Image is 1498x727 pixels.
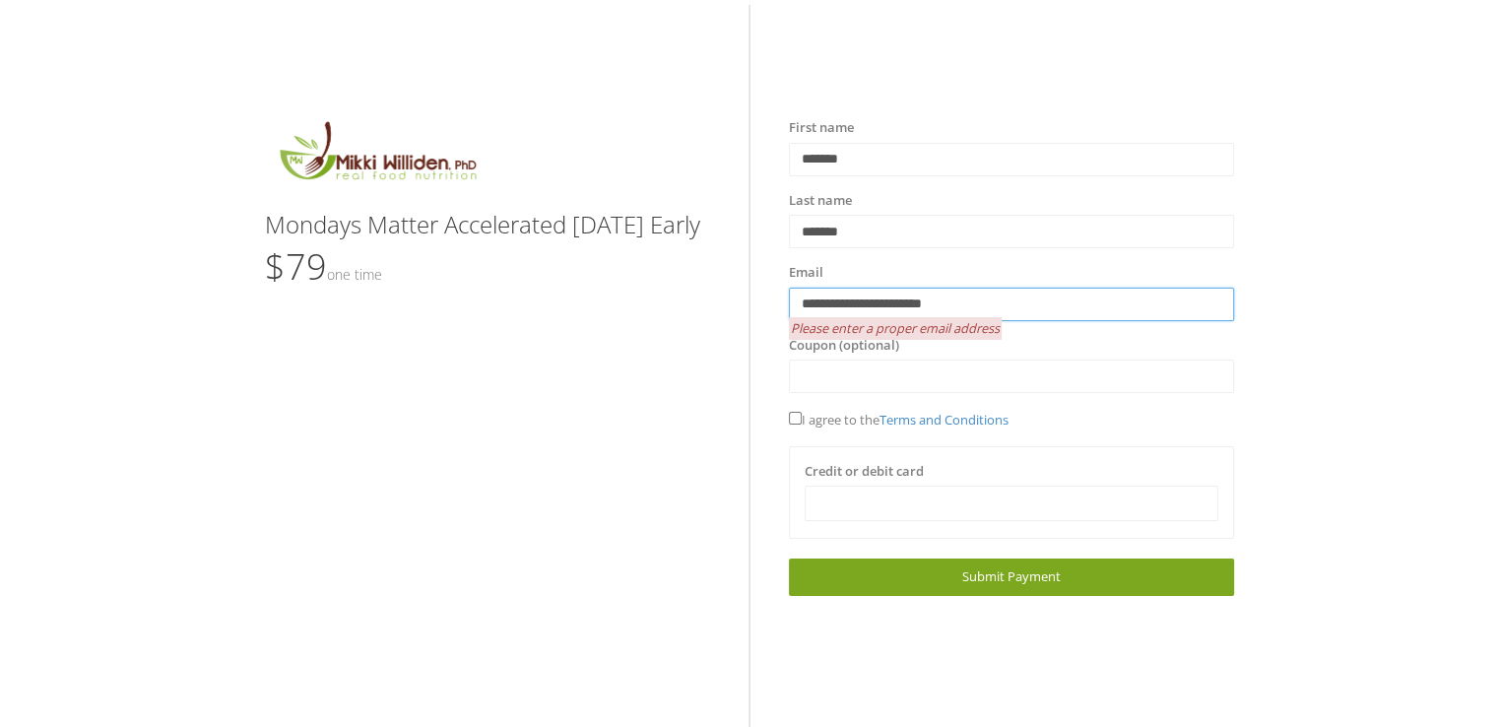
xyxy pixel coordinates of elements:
[962,567,1061,585] span: Submit Payment
[805,462,924,482] label: Credit or debit card
[265,242,382,291] span: $79
[789,411,1009,429] span: I agree to the
[265,118,489,192] img: MikkiLogoMain.png
[327,265,382,284] small: One time
[789,118,854,138] label: First name
[817,496,1205,512] iframe: Secure card payment input frame
[789,263,823,283] label: Email
[789,317,1002,340] span: Please enter a proper email address
[265,212,710,237] h3: Mondays Matter Accelerated [DATE] Early
[789,559,1234,595] a: Submit Payment
[879,411,1009,429] a: Terms and Conditions
[789,336,899,356] label: Coupon (optional)
[789,191,852,211] label: Last name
